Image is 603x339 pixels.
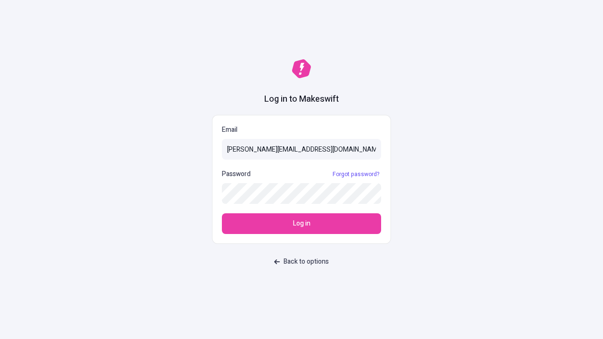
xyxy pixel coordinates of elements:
[269,253,334,270] button: Back to options
[264,93,339,105] h1: Log in to Makeswift
[222,139,381,160] input: Email
[331,170,381,178] a: Forgot password?
[293,218,310,229] span: Log in
[222,125,381,135] p: Email
[222,213,381,234] button: Log in
[222,169,251,179] p: Password
[284,257,329,267] span: Back to options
